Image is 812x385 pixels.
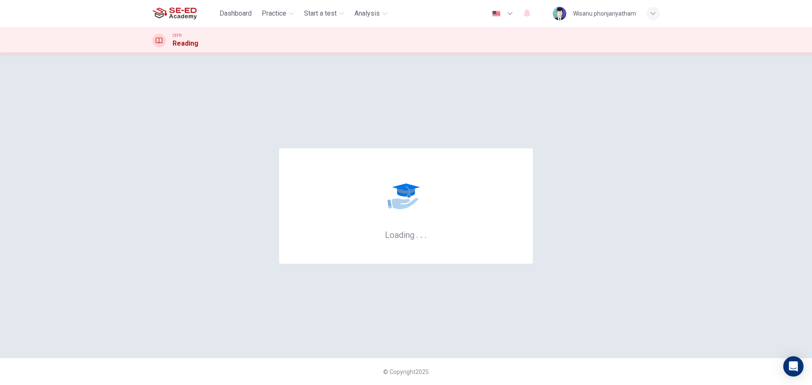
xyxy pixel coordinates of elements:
img: SE-ED Academy logo [152,5,197,22]
span: Start a test [304,8,337,19]
h1: Reading [173,38,198,49]
h6: . [424,227,427,241]
h6: . [420,227,423,241]
img: en [491,11,502,17]
button: Practice [258,6,297,21]
button: Dashboard [216,6,255,21]
button: Analysis [351,6,391,21]
a: SE-ED Academy logo [152,5,216,22]
h6: Loading [385,229,427,240]
img: Profile picture [553,7,566,20]
div: Wisanu phonjariyatham [573,8,636,19]
span: CEFR [173,33,181,38]
h6: . [416,227,419,241]
span: © Copyright 2025 [383,369,429,375]
span: Dashboard [219,8,252,19]
div: Open Intercom Messenger [783,356,804,377]
button: Start a test [301,6,348,21]
span: Practice [262,8,286,19]
span: Analysis [354,8,380,19]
